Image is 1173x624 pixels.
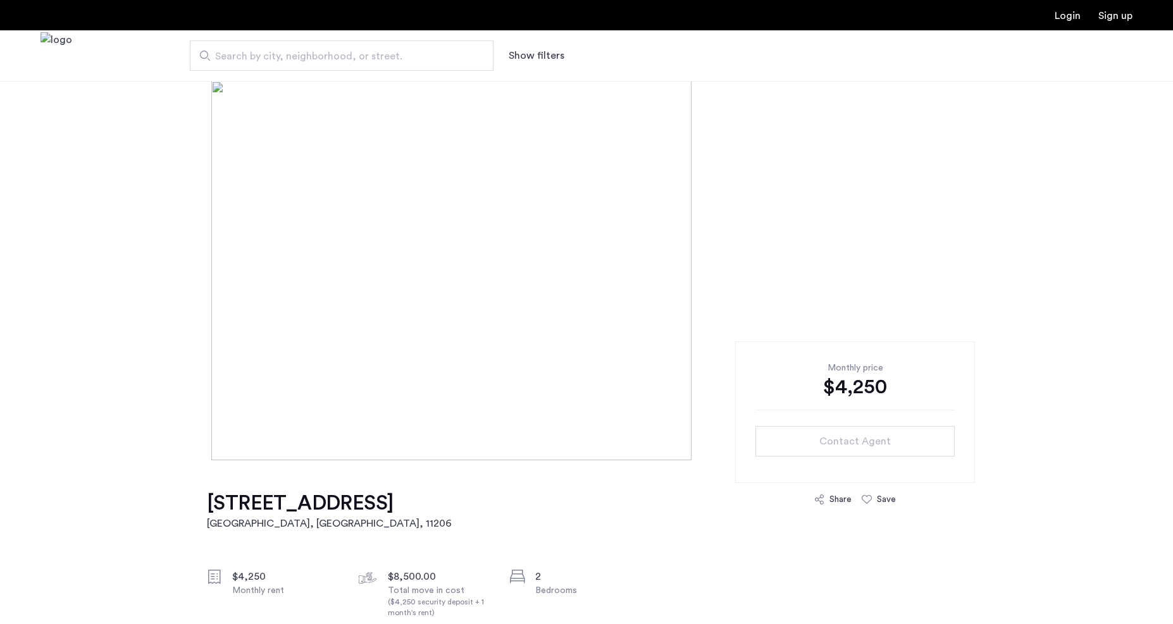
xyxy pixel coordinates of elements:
a: Cazamio Logo [40,32,72,80]
button: Show or hide filters [509,48,564,63]
div: Share [829,493,852,506]
a: [STREET_ADDRESS][GEOGRAPHIC_DATA], [GEOGRAPHIC_DATA], 11206 [207,491,452,531]
div: $4,250 [232,569,338,584]
div: $4,250 [755,374,955,400]
div: ($4,250 security deposit + 1 month's rent) [388,597,494,618]
span: Contact Agent [819,434,891,449]
div: Total move in cost [388,584,494,618]
div: $8,500.00 [388,569,494,584]
div: Bedrooms [535,584,642,597]
span: Search by city, neighborhood, or street. [215,49,458,64]
div: Monthly price [755,362,955,374]
img: [object%20Object] [211,81,962,460]
div: Save [877,493,896,506]
a: Login [1055,11,1081,21]
a: Registration [1098,11,1133,21]
img: logo [40,32,72,80]
h1: [STREET_ADDRESS] [207,491,452,516]
h2: [GEOGRAPHIC_DATA], [GEOGRAPHIC_DATA] , 11206 [207,516,452,531]
div: 2 [535,569,642,584]
button: button [755,426,955,456]
div: Monthly rent [232,584,338,597]
input: Apartment Search [190,40,493,71]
